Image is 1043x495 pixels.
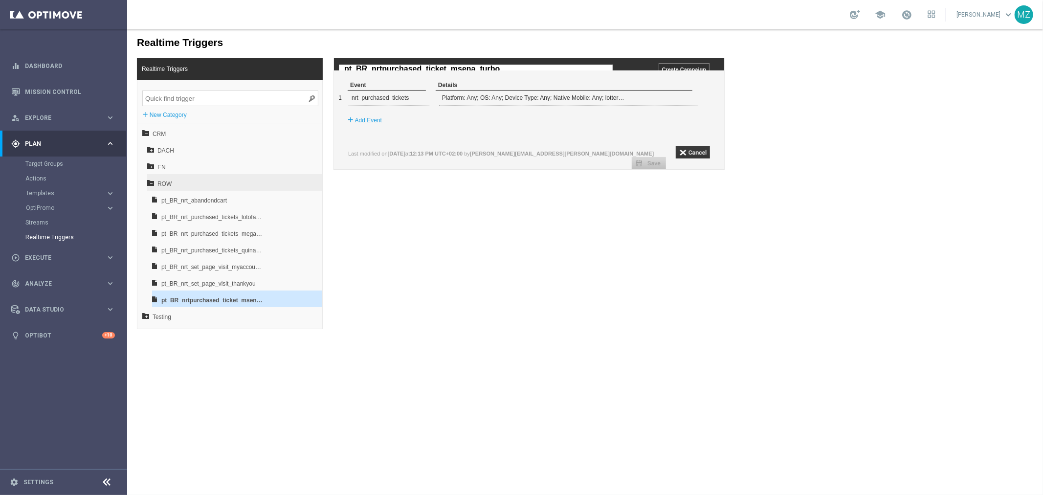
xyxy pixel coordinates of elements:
button: play_circle_outline Execute keyboard_arrow_right [11,254,115,262]
div: Execute [11,253,106,262]
div: Templates [26,190,106,196]
div: Optibot [11,322,115,348]
span: CRM [25,96,133,113]
label: + [221,86,226,95]
span: Realtime Triggers [10,31,66,48]
div: Dashboard [11,53,115,79]
div: pt_BR_nrt_set_page_visit_thankyou [34,257,136,264]
i: keyboard_arrow_right [106,305,115,314]
button: Templates keyboard_arrow_right [25,189,115,197]
a: Realtime Triggers [25,233,102,241]
span: Testing [25,279,133,296]
i: person_search [11,113,20,122]
div: Data Studio keyboard_arrow_right [11,306,115,314]
span: ROW [30,146,135,163]
span: pt_BR_nrt_purchased_tickets_quina_low [34,213,136,229]
button: OptiPromo keyboard_arrow_right [25,204,115,212]
button: Mission Control [11,88,115,96]
i: keyboard_arrow_right [106,189,115,198]
div: Details [309,51,565,61]
span: DACH [30,113,135,130]
input: Name length must be 3-50 characters. [212,35,486,44]
label: Add Event [228,86,255,96]
div: Event [221,51,299,61]
a: Target Groups [25,160,102,168]
button: person_search Explore keyboard_arrow_right [11,114,115,122]
div: pt_BR_nrt_set_page_visit_myaccount_mobile [34,241,136,247]
i: keyboard_arrow_right [106,139,115,148]
div: Templates [25,186,126,201]
a: Settings [23,479,53,485]
a: Dashboard [25,53,115,79]
span: pt_BR_nrt_purchased_tickets_megasena_low [34,196,136,213]
div: +10 [102,332,115,338]
a: Streams [25,219,102,226]
div: pt_BR_nrt_purchased_tickets_quina_low [34,224,136,231]
span: EN [30,130,135,146]
div: pt_BR_nrt_purchased_tickets_megasena_low [34,207,136,214]
div: OptiPromo [25,201,126,215]
label: + [15,80,21,90]
i: play_circle_outline [11,253,20,262]
button: equalizer Dashboard [11,62,115,70]
span: Templates [26,190,96,196]
div: 1 [208,61,215,76]
div: Streams [25,215,126,230]
div: Mission Control [11,79,115,105]
a: [PERSON_NAME]keyboard_arrow_down [955,7,1015,22]
i: keyboard_arrow_right [106,203,115,213]
span: keyboard_arrow_down [1003,9,1014,20]
span: pt_BR_nrt_purchased_tickets_lotofacil_low [34,180,136,196]
div: pt_BR_nrtpurchased_ticket_msena_turbo [34,274,136,281]
div: pt_BR_nrt_abandondcart [34,174,136,181]
div: Analyze [11,279,106,288]
i: equalizer [11,62,20,70]
b: 12:13 PM UTC+02:00 [283,121,335,127]
label: New Category [22,81,60,90]
b: [DATE] [261,121,278,127]
span: Explore [25,115,106,121]
i: lightbulb [11,331,20,340]
input: Quick find trigger [15,61,191,77]
div: pt_BR_nrt_purchased_tickets_lotofacil_low [34,191,136,198]
i: keyboard_arrow_right [106,279,115,288]
div: Actions [25,171,126,186]
div: Realtime Triggers [25,230,126,245]
i: track_changes [11,279,20,288]
span: Data Studio [25,307,106,313]
a: Optibot [25,322,102,348]
div: MZ [1015,5,1033,24]
div: Target Groups [25,157,126,171]
span: OptiPromo [26,205,96,211]
div: nrt_purchased_tickets [224,61,303,76]
i: keyboard_arrow_right [106,253,115,262]
div: Explore [11,113,106,122]
i: gps_fixed [11,139,20,148]
span: pt_BR_nrtpurchased_ticket_msena_turbo [34,263,136,279]
span: pt_BR_nrt_set_page_visit_myaccount_mobile [34,229,136,246]
span: pt_BR_nrt_set_page_visit_thankyou [34,246,136,263]
i: settings [10,478,19,487]
button: lightbulb Optibot +10 [11,332,115,339]
div: Data Studio [11,305,106,314]
i: keyboard_arrow_right [106,113,115,122]
button: track_changes Analyze keyboard_arrow_right [11,280,115,288]
button: gps_fixed Plan keyboard_arrow_right [11,140,115,148]
b: [PERSON_NAME][EMAIL_ADDRESS][PERSON_NAME][DOMAIN_NAME] [343,121,527,127]
a: Actions [25,175,102,182]
lable: Last modified on at by [221,121,527,127]
span: school [875,9,886,20]
div: Plan [11,139,106,148]
span: pt_BR_nrt_abandondcart [34,163,136,180]
input: Create Campaign [532,34,582,46]
div: Platform: Any; OS: Any; Device Type: Any; Native Mobile: Any; lottery_id Equals megasena; amount_... [312,61,499,76]
span: Analyze [25,281,106,287]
